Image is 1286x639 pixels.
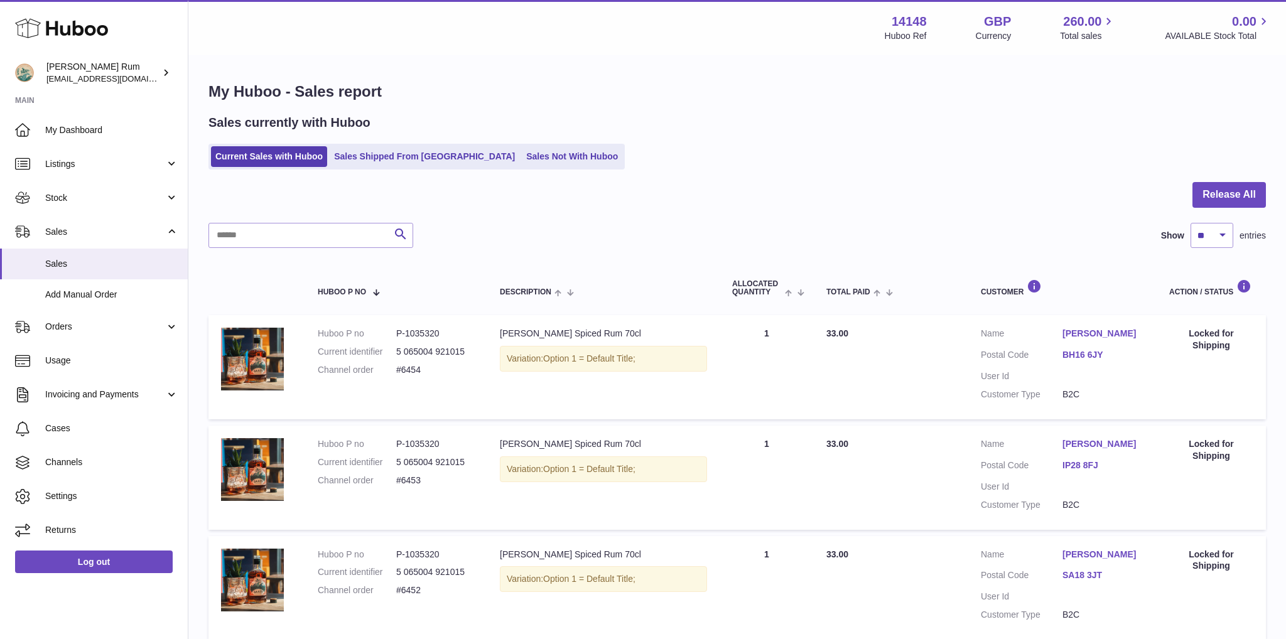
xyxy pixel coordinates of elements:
[221,328,284,390] img: B076VM3184.png
[45,355,178,367] span: Usage
[1062,389,1144,400] dd: B2C
[500,288,551,296] span: Description
[500,566,707,592] div: Variation:
[1192,182,1266,208] button: Release All
[396,364,475,376] dd: #6454
[1062,328,1144,340] a: [PERSON_NAME]
[981,459,1062,475] dt: Postal Code
[981,609,1062,621] dt: Customer Type
[318,549,396,561] dt: Huboo P no
[396,346,475,358] dd: 5 065004 921015
[318,566,396,578] dt: Current identifier
[1060,13,1116,42] a: 260.00 Total sales
[1161,230,1184,242] label: Show
[396,584,475,596] dd: #6452
[981,569,1062,584] dt: Postal Code
[1240,230,1266,242] span: entries
[211,146,327,167] a: Current Sales with Huboo
[984,13,1011,30] strong: GBP
[522,146,622,167] a: Sales Not With Huboo
[396,549,475,561] dd: P-1035320
[500,438,707,450] div: [PERSON_NAME] Spiced Rum 70cl
[221,438,284,501] img: B076VM3184.png
[543,574,635,584] span: Option 1 = Default Title;
[1165,13,1271,42] a: 0.00 AVAILABLE Stock Total
[981,349,1062,364] dt: Postal Code
[500,549,707,561] div: [PERSON_NAME] Spiced Rum 70cl
[543,464,635,474] span: Option 1 = Default Title;
[1062,438,1144,450] a: [PERSON_NAME]
[45,490,178,502] span: Settings
[15,550,173,573] a: Log out
[45,524,178,536] span: Returns
[45,226,165,238] span: Sales
[500,328,707,340] div: [PERSON_NAME] Spiced Rum 70cl
[318,475,396,486] dt: Channel order
[221,549,284,611] img: B076VM3184.png
[1062,569,1144,581] a: SA18 3JT
[45,192,165,204] span: Stock
[1062,459,1144,471] a: IP28 8FJ
[45,158,165,170] span: Listings
[981,499,1062,511] dt: Customer Type
[45,289,178,301] span: Add Manual Order
[543,353,635,363] span: Option 1 = Default Title;
[46,61,159,85] div: [PERSON_NAME] Rum
[396,475,475,486] dd: #6453
[1062,349,1144,361] a: BH16 6JY
[45,422,178,434] span: Cases
[396,328,475,340] dd: P-1035320
[826,328,848,338] span: 33.00
[732,280,782,296] span: ALLOCATED Quantity
[15,63,34,82] img: mail@bartirum.wales
[1169,549,1253,572] div: Locked for Shipping
[45,456,178,468] span: Channels
[1165,30,1271,42] span: AVAILABLE Stock Total
[500,456,707,482] div: Variation:
[1060,30,1116,42] span: Total sales
[1232,13,1256,30] span: 0.00
[396,566,475,578] dd: 5 065004 921015
[981,389,1062,400] dt: Customer Type
[318,438,396,450] dt: Huboo P no
[318,456,396,468] dt: Current identifier
[318,346,396,358] dt: Current identifier
[981,328,1062,343] dt: Name
[981,438,1062,453] dt: Name
[1169,279,1253,296] div: Action / Status
[1062,499,1144,511] dd: B2C
[892,13,927,30] strong: 14148
[396,456,475,468] dd: 5 065004 921015
[981,279,1144,296] div: Customer
[826,549,848,559] span: 33.00
[45,124,178,136] span: My Dashboard
[330,146,519,167] a: Sales Shipped From [GEOGRAPHIC_DATA]
[885,30,927,42] div: Huboo Ref
[318,584,396,596] dt: Channel order
[1169,438,1253,462] div: Locked for Shipping
[981,549,1062,564] dt: Name
[45,321,165,333] span: Orders
[46,73,185,83] span: [EMAIL_ADDRESS][DOMAIN_NAME]
[826,288,870,296] span: Total paid
[720,426,814,530] td: 1
[318,288,366,296] span: Huboo P no
[208,114,370,131] h2: Sales currently with Huboo
[981,591,1062,603] dt: User Id
[45,258,178,270] span: Sales
[981,370,1062,382] dt: User Id
[396,438,475,450] dd: P-1035320
[1063,13,1101,30] span: 260.00
[1062,609,1144,621] dd: B2C
[976,30,1012,42] div: Currency
[208,82,1266,102] h1: My Huboo - Sales report
[826,439,848,449] span: 33.00
[981,481,1062,493] dt: User Id
[318,364,396,376] dt: Channel order
[318,328,396,340] dt: Huboo P no
[1169,328,1253,352] div: Locked for Shipping
[720,315,814,419] td: 1
[500,346,707,372] div: Variation:
[45,389,165,400] span: Invoicing and Payments
[1062,549,1144,561] a: [PERSON_NAME]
